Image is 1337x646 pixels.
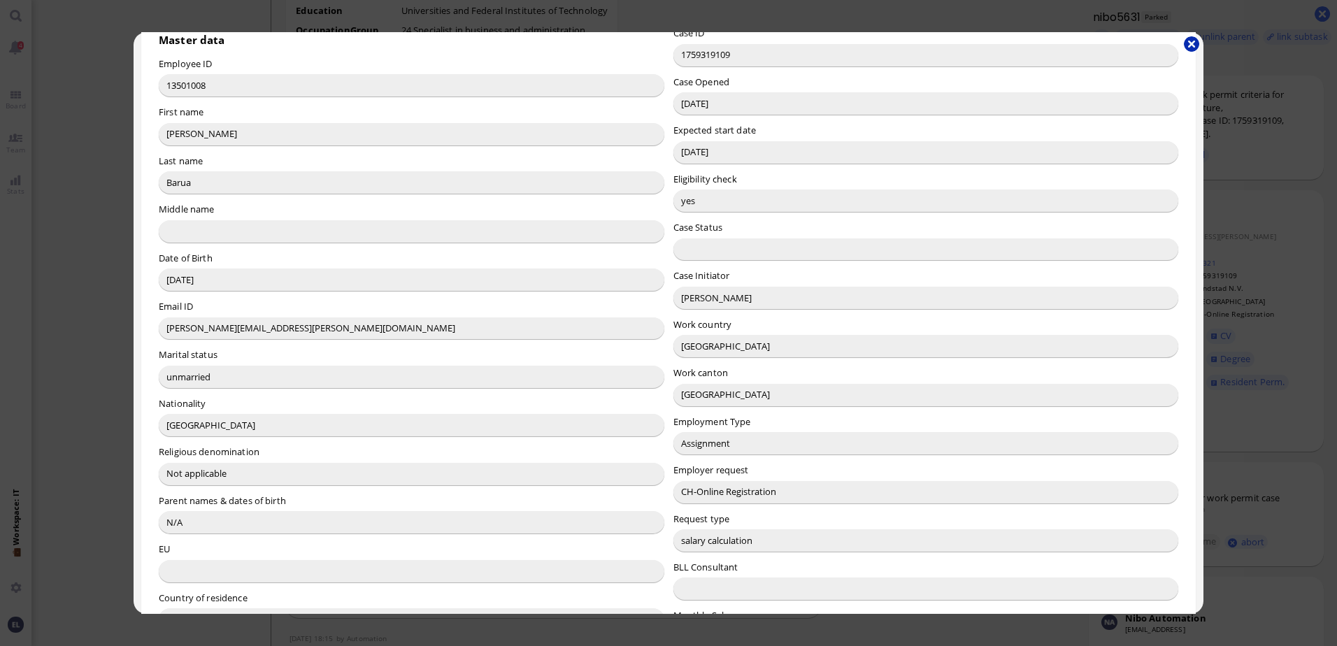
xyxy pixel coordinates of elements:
[159,57,212,70] label: Employee ID
[673,415,751,428] label: Employment Type
[159,33,664,47] h3: Master data
[159,348,217,361] label: Marital status
[11,213,190,224] small: © 2024 BlueLake Legal. All rights reserved.
[159,203,214,215] label: Middle name
[673,124,756,136] label: Expected start date
[159,543,170,555] label: EU
[673,366,728,379] label: Work canton
[159,155,203,167] label: Last name
[11,125,508,141] p: If you have any questions or need further assistance, please let me know.
[11,69,508,115] p: I hope this message finds you well. I'm writing to let you know that your requested salary calcul...
[11,43,508,59] p: Dear Accenture,
[673,512,730,525] label: Request type
[159,445,259,458] label: Religious denomination
[11,14,508,227] body: Rich Text Area. Press ALT-0 for help.
[673,318,732,331] label: Work country
[159,591,248,604] label: Country of residence
[673,221,722,234] label: Case Status
[11,14,508,32] div: Salary Calculation Update
[159,397,206,410] label: Nationality
[159,300,193,313] label: Email ID
[159,106,203,118] label: First name
[673,609,738,622] label: Monthly Salary
[673,464,749,476] label: Employer request
[159,252,213,264] label: Date of Birth
[673,27,705,39] label: Case ID
[11,151,508,198] p: Best regards, BlueLake Legal [STREET_ADDRESS]
[673,269,730,282] label: Case Initiator
[673,173,737,185] label: Eligibility check
[159,494,286,507] label: Parent names & dates of birth
[673,76,729,88] label: Case Opened
[673,561,738,573] label: BLL Consultant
